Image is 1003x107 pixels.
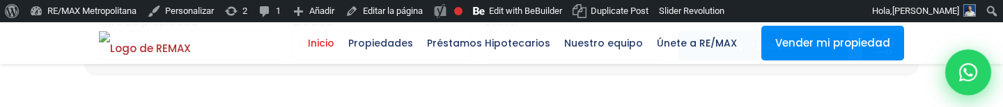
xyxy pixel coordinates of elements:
a: Propiedades [341,22,420,64]
span: Propiedades [341,33,420,53]
span: Inicio [301,33,341,53]
a: Vender mi propiedad [761,26,904,60]
img: Logo de REMAX [99,31,191,56]
a: RE/MAX Metropolitana [99,22,191,64]
span: Únete a RE/MAX [650,33,744,53]
div: Focus keyphrase not set [454,7,462,15]
span: Slider Revolution [659,6,724,16]
a: Únete a RE/MAX [650,22,744,64]
span: Préstamos Hipotecarios [420,33,557,53]
a: Inicio [301,22,341,64]
a: Nuestro equipo [557,22,650,64]
span: [PERSON_NAME] [892,6,959,16]
span: Nuestro equipo [557,33,650,53]
a: Préstamos Hipotecarios [420,22,557,64]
